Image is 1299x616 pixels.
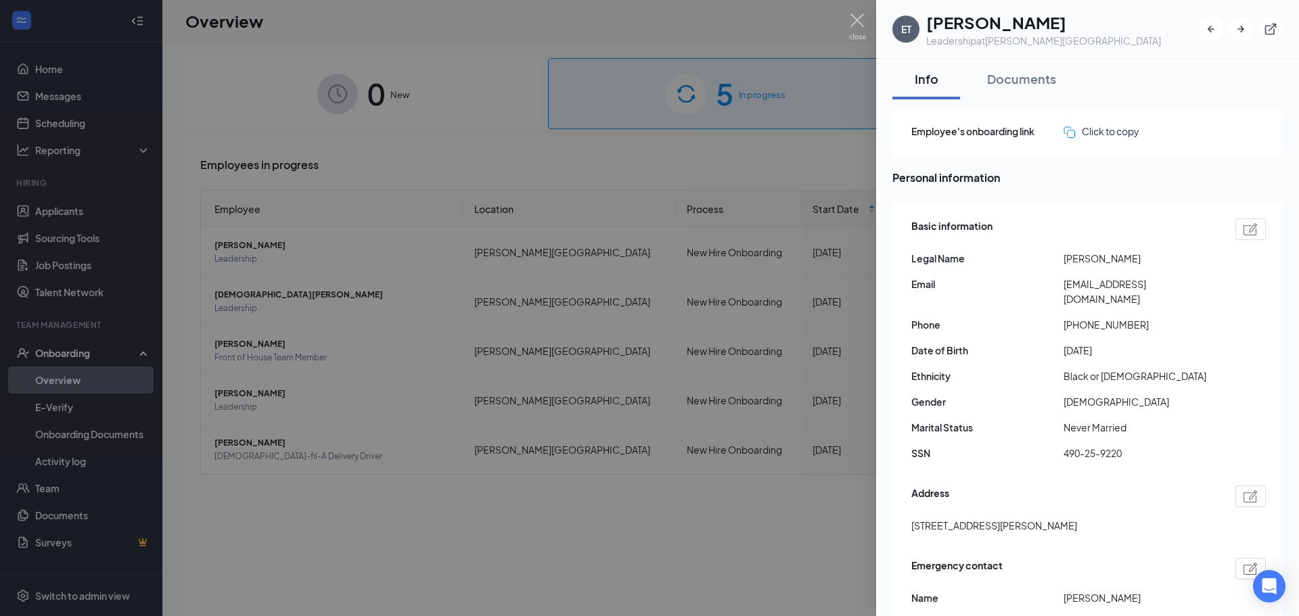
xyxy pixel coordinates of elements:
[911,277,1064,291] span: Email
[911,485,949,507] span: Address
[911,590,1064,605] span: Name
[911,394,1064,409] span: Gender
[1064,590,1216,605] span: [PERSON_NAME]
[911,218,993,240] span: Basic information
[1229,17,1253,41] button: ArrowRight
[1064,277,1216,306] span: [EMAIL_ADDRESS][DOMAIN_NAME]
[911,446,1064,460] span: SSN
[911,369,1064,383] span: Ethnicity
[1064,343,1216,358] span: [DATE]
[1253,570,1285,602] div: Open Intercom Messenger
[926,11,1161,34] h1: [PERSON_NAME]
[1064,420,1216,435] span: Never Married
[906,70,947,87] div: Info
[1064,251,1216,266] span: [PERSON_NAME]
[1204,22,1218,36] svg: ArrowLeftNew
[1064,394,1216,409] span: [DEMOGRAPHIC_DATA]
[911,420,1064,435] span: Marital Status
[911,124,1064,139] span: Employee's onboarding link
[1064,317,1216,332] span: [PHONE_NUMBER]
[892,169,1283,186] span: Personal information
[1064,369,1216,383] span: Black or [DEMOGRAPHIC_DATA]
[1264,22,1277,36] svg: ExternalLink
[1258,17,1283,41] button: ExternalLink
[926,34,1161,47] div: Leadership at [PERSON_NAME][GEOGRAPHIC_DATA]
[911,343,1064,358] span: Date of Birth
[987,70,1056,87] div: Documents
[911,251,1064,266] span: Legal Name
[1064,124,1139,139] button: Click to copy
[1064,446,1216,460] span: 490-25-9220
[901,22,911,36] div: ET
[1064,126,1075,138] img: click-to-copy.71757273a98fde459dfc.svg
[911,518,1077,533] span: [STREET_ADDRESS][PERSON_NAME]
[911,558,1003,579] span: Emergency contact
[1199,17,1223,41] button: ArrowLeftNew
[1234,22,1248,36] svg: ArrowRight
[911,317,1064,332] span: Phone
